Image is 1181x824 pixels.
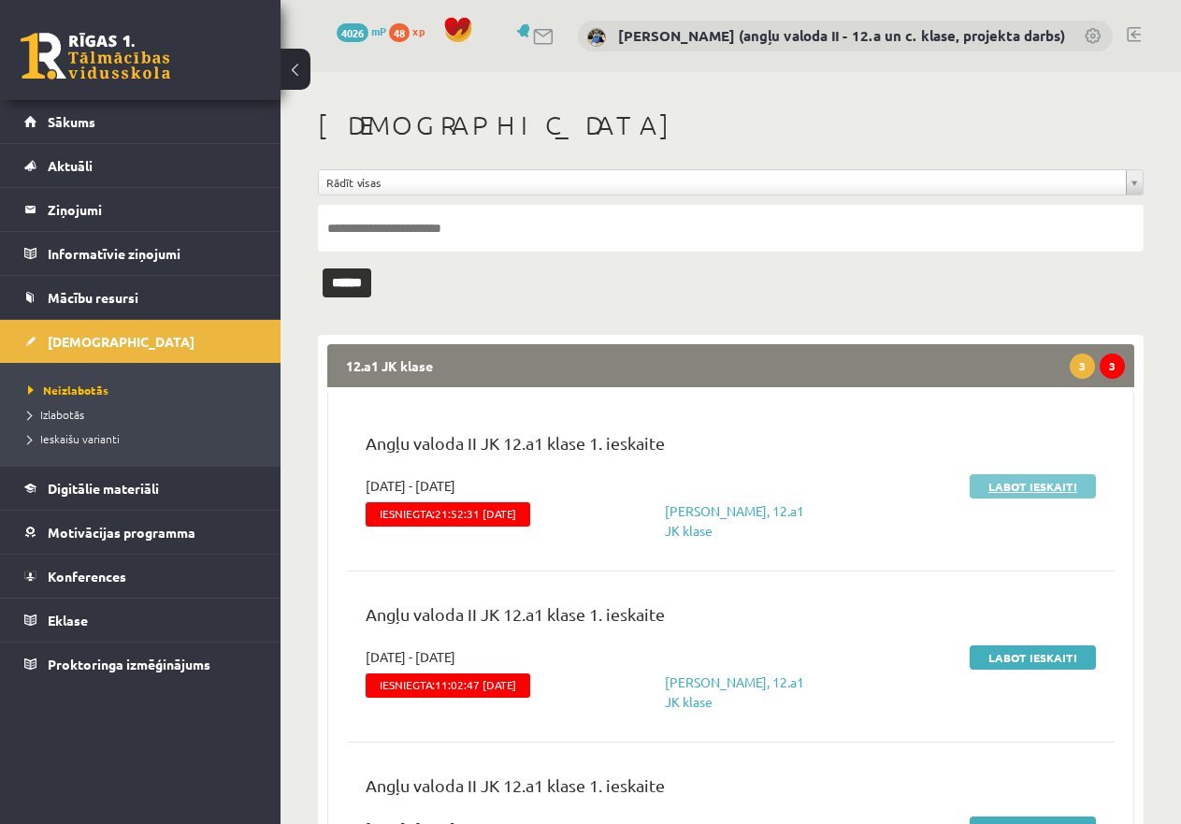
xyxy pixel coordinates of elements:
[389,23,410,42] span: 48
[28,406,262,423] a: Izlabotās
[48,524,195,541] span: Motivācijas programma
[371,23,386,38] span: mP
[48,113,95,130] span: Sākums
[28,383,108,398] span: Neizlabotās
[48,656,210,672] span: Proktoringa izmēģinājums
[1100,354,1125,379] span: 3
[21,33,170,80] a: Rīgas 1. Tālmācības vidusskola
[48,568,126,585] span: Konferences
[28,382,262,398] a: Neizlabotās
[318,109,1144,141] h1: [DEMOGRAPHIC_DATA]
[389,23,434,38] a: 48 xp
[366,502,530,527] span: Iesniegta:
[366,430,1096,465] p: Angļu valoda II JK 12.a1 klase 1. ieskaite
[24,276,257,319] a: Mācību resursi
[337,23,368,42] span: 4026
[366,476,455,496] span: [DATE] - [DATE]
[366,647,455,667] span: [DATE] - [DATE]
[48,157,93,174] span: Aktuāli
[48,333,194,350] span: [DEMOGRAPHIC_DATA]
[412,23,425,38] span: xp
[327,344,1134,387] legend: 12.a1 JK klase
[48,232,257,275] legend: Informatīvie ziņojumi
[24,511,257,554] a: Motivācijas programma
[435,507,516,520] span: 21:52:31 [DATE]
[24,643,257,686] a: Proktoringa izmēģinājums
[24,599,257,642] a: Eklase
[366,673,530,698] span: Iesniegta:
[618,26,1065,45] a: [PERSON_NAME] (angļu valoda II - 12.a un c. klase, projekta darbs)
[48,480,159,497] span: Digitālie materiāli
[24,467,257,510] a: Digitālie materiāli
[24,144,257,187] a: Aktuāli
[366,773,1096,807] p: Angļu valoda II JK 12.a1 klase 1. ieskaite
[970,645,1096,670] a: Labot ieskaiti
[48,289,138,306] span: Mācību resursi
[28,407,84,422] span: Izlabotās
[587,28,606,47] img: Katrīne Laizāne (angļu valoda II - 12.a un c. klase, projekta darbs)
[28,431,120,446] span: Ieskaišu varianti
[366,601,1096,636] p: Angļu valoda II JK 12.a1 klase 1. ieskaite
[24,320,257,363] a: [DEMOGRAPHIC_DATA]
[24,100,257,143] a: Sākums
[665,673,804,710] a: [PERSON_NAME], 12.a1 JK klase
[28,430,262,447] a: Ieskaišu varianti
[24,555,257,598] a: Konferences
[326,170,1118,195] span: Rādīt visas
[970,474,1096,499] a: Labot ieskaiti
[48,188,257,231] legend: Ziņojumi
[48,612,88,629] span: Eklase
[665,502,804,539] a: [PERSON_NAME], 12.a1 JK klase
[337,23,386,38] a: 4026 mP
[435,678,516,691] span: 11:02:47 [DATE]
[24,188,257,231] a: Ziņojumi
[24,232,257,275] a: Informatīvie ziņojumi
[1070,354,1095,379] span: 3
[319,170,1143,195] a: Rādīt visas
